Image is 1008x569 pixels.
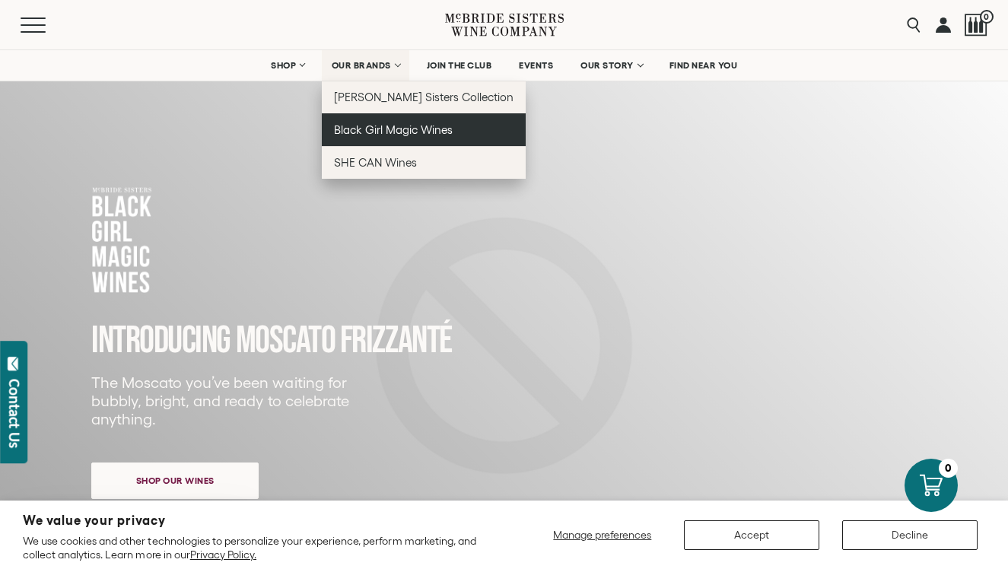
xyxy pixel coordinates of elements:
a: OUR BRANDS [322,50,409,81]
span: EVENTS [519,60,553,71]
button: Decline [842,520,978,550]
a: Privacy Policy. [190,548,256,561]
p: The Moscato you’ve been waiting for bubbly, bright, and ready to celebrate anything. [91,374,359,428]
span: 0 [980,10,994,24]
span: Manage preferences [553,529,651,541]
button: Accept [684,520,819,550]
span: SHOP [271,60,297,71]
span: FIND NEAR YOU [669,60,738,71]
a: FIND NEAR YOU [660,50,748,81]
a: [PERSON_NAME] Sisters Collection [322,81,526,113]
span: OUR BRANDS [332,60,391,71]
span: FRIZZANTé [340,318,452,364]
div: Contact Us [7,379,22,448]
a: JOIN THE CLUB [417,50,502,81]
span: Shop our wines [110,466,241,495]
a: SHOP [261,50,314,81]
a: SHE CAN Wines [322,146,526,179]
a: Black Girl Magic Wines [322,113,526,146]
a: EVENTS [509,50,563,81]
a: Shop our wines [91,463,259,499]
h2: We value your privacy [23,514,496,527]
span: INTRODUCING [91,318,231,364]
button: Manage preferences [544,520,661,550]
span: MOSCATO [236,318,335,364]
span: JOIN THE CLUB [427,60,492,71]
span: OUR STORY [580,60,634,71]
div: 0 [939,459,958,478]
span: SHE CAN Wines [334,156,417,169]
span: [PERSON_NAME] Sisters Collection [334,91,514,103]
button: Mobile Menu Trigger [21,17,75,33]
span: Black Girl Magic Wines [334,123,453,136]
p: We use cookies and other technologies to personalize your experience, perform marketing, and coll... [23,534,496,561]
a: OUR STORY [571,50,652,81]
